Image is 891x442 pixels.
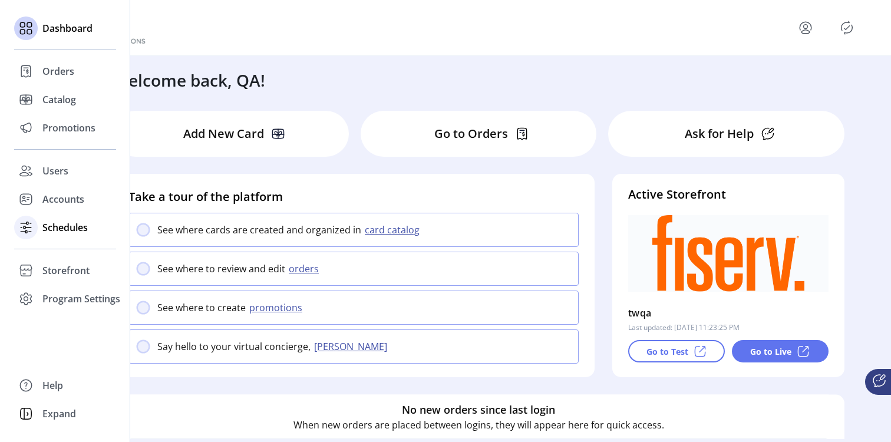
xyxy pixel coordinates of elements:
span: Users [42,164,68,178]
span: Accounts [42,192,84,206]
button: Publisher Panel [837,18,856,37]
p: When new orders are placed between logins, they will appear here for quick access. [293,418,664,432]
button: promotions [246,301,309,315]
span: Dashboard [42,21,93,35]
h6: No new orders since last login [402,402,555,418]
span: Help [42,378,63,392]
button: orders [285,262,326,276]
h4: Active Storefront [628,186,829,203]
p: Ask for Help [685,125,754,143]
p: See where cards are created and organized in [157,223,361,237]
h3: Welcome back, QA! [113,68,265,93]
span: Expand [42,407,76,421]
span: Promotions [42,121,95,135]
p: See where to review and edit [157,262,285,276]
span: Schedules [42,220,88,235]
span: Storefront [42,263,90,278]
button: card catalog [361,223,427,237]
p: Say hello to your virtual concierge, [157,339,311,354]
span: Catalog [42,93,76,107]
p: Go to Test [646,345,688,358]
p: Add New Card [183,125,264,143]
p: Go to Live [750,345,791,358]
button: menu [796,18,815,37]
span: Orders [42,64,74,78]
button: [PERSON_NAME] [311,339,394,354]
p: twqa [628,304,652,322]
p: Go to Orders [434,125,508,143]
p: See where to create [157,301,246,315]
span: Program Settings [42,292,120,306]
p: Last updated: [DATE] 11:23:25 PM [628,322,740,333]
h4: Take a tour of the platform [128,188,579,206]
